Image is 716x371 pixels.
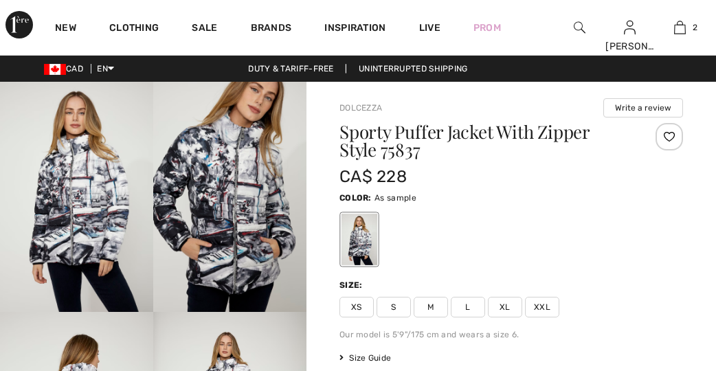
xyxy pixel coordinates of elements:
[339,297,374,317] span: XS
[192,22,217,36] a: Sale
[674,19,686,36] img: My Bag
[574,19,585,36] img: search the website
[339,123,626,159] h1: Sporty Puffer Jacket With Zipper Style 75837
[419,21,440,35] a: Live
[525,297,559,317] span: XXL
[451,297,485,317] span: L
[339,352,391,364] span: Size Guide
[377,297,411,317] span: S
[339,328,683,341] div: Our model is 5'9"/175 cm and wears a size 6.
[488,297,522,317] span: XL
[109,22,159,36] a: Clothing
[339,279,366,291] div: Size:
[624,21,636,34] a: Sign In
[55,22,76,36] a: New
[339,193,372,203] span: Color:
[605,39,654,54] div: [PERSON_NAME]
[603,98,683,117] button: Write a review
[624,19,636,36] img: My Info
[656,19,704,36] a: 2
[44,64,89,74] span: CAD
[44,64,66,75] img: Canadian Dollar
[5,11,33,38] img: 1ère Avenue
[628,268,702,302] iframe: Opens a widget where you can find more information
[97,64,114,74] span: EN
[324,22,385,36] span: Inspiration
[414,297,448,317] span: M
[251,22,292,36] a: Brands
[339,167,407,186] span: CA$ 228
[342,214,377,265] div: As sample
[693,21,697,34] span: 2
[339,103,382,113] a: Dolcezza
[374,193,416,203] span: As sample
[473,21,501,35] a: Prom
[153,82,306,312] img: Sporty Puffer Jacket with Zipper Style 75837. 2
